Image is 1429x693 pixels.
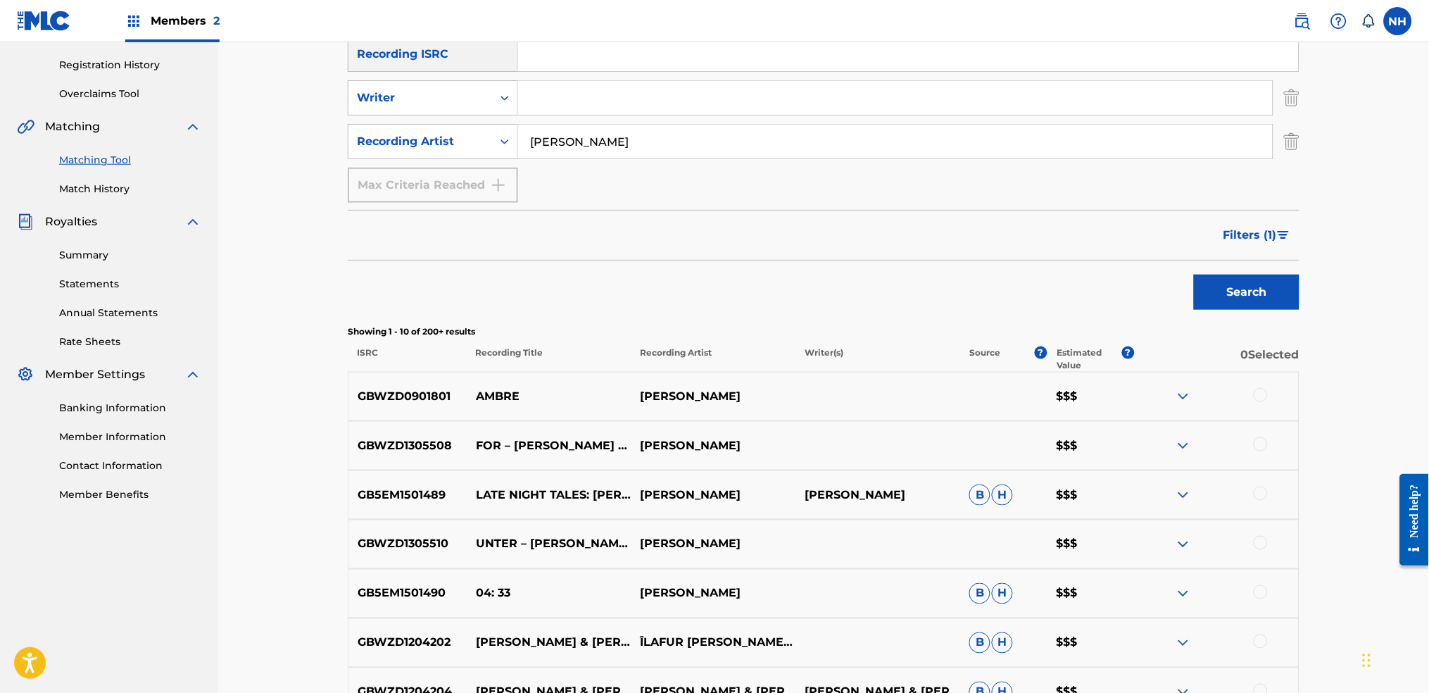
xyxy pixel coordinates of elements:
[631,635,795,651] p: ÎLAFUR [PERSON_NAME] & [PERSON_NAME]
[631,346,795,372] p: Recording Artist
[17,118,34,135] img: Matching
[348,635,467,651] p: GBWZD1204202
[151,13,220,29] span: Members
[1359,625,1429,693] iframe: Chat Widget
[1194,275,1299,310] button: Search
[348,585,467,602] p: GB5EM1501490
[184,213,201,230] img: expand
[969,485,990,506] span: B
[59,430,201,444] a: Member Information
[184,118,201,135] img: expand
[125,13,142,30] img: Top Rightsholders
[348,487,467,504] p: GB5EM1501489
[1325,7,1353,35] div: Help
[1047,536,1135,553] p: $$$
[992,632,1013,654] span: H
[969,583,990,604] span: B
[59,248,201,263] a: Summary
[1215,218,1299,253] button: Filters (1)
[1175,388,1192,405] img: expand
[467,437,631,454] p: FOR – [PERSON_NAME] – TOILET BRUSHES – MORE
[1047,585,1135,602] p: $$$
[357,89,484,106] div: Writer
[1035,346,1047,359] span: ?
[1047,487,1135,504] p: $$$
[1175,585,1192,602] img: expand
[631,487,795,504] p: [PERSON_NAME]
[59,182,201,196] a: Match History
[631,388,795,405] p: [PERSON_NAME]
[795,346,960,372] p: Writer(s)
[17,366,34,383] img: Member Settings
[1363,639,1371,682] div: Drag
[969,632,990,654] span: B
[59,487,201,502] a: Member Benefits
[348,536,467,553] p: GBWZD1305510
[1175,437,1192,454] img: expand
[1284,80,1299,115] img: Delete Criterion
[1047,635,1135,651] p: $$$
[1175,487,1192,504] img: expand
[1047,437,1135,454] p: $$$
[467,487,631,504] p: LATE NIGHT TALES: [PERSON_NAME]
[992,485,1013,506] span: H
[1223,227,1277,244] span: Filters ( 1 )
[1047,388,1135,405] p: $$$
[467,536,631,553] p: UNTER – [PERSON_NAME] – AMBRE
[1294,13,1311,30] img: search
[59,401,201,416] a: Banking Information
[357,133,484,150] div: Recording Artist
[45,366,145,383] span: Member Settings
[213,14,220,27] span: 2
[17,11,71,31] img: MLC Logo
[59,277,201,292] a: Statements
[1384,7,1412,35] div: User Menu
[45,118,100,135] span: Matching
[17,213,34,230] img: Royalties
[59,58,201,73] a: Registration History
[970,346,1001,372] p: Source
[631,536,795,553] p: [PERSON_NAME]
[1175,635,1192,651] img: expand
[467,585,631,602] p: 04: 33
[1330,13,1347,30] img: help
[631,437,795,454] p: [PERSON_NAME]
[59,306,201,320] a: Annual Statements
[59,153,201,168] a: Matching Tool
[45,213,97,230] span: Royalties
[1361,14,1376,28] div: Notifications
[1175,536,1192,553] img: expand
[1284,124,1299,159] img: Delete Criterion
[795,487,960,504] p: [PERSON_NAME]
[348,325,1299,338] p: Showing 1 - 10 of 200+ results
[348,346,466,372] p: ISRC
[467,388,631,405] p: AMBRE
[467,635,631,651] p: [PERSON_NAME] & [PERSON_NAME] - A2
[348,437,467,454] p: GBWZD1305508
[348,388,467,405] p: GBWZD0901801
[992,583,1013,604] span: H
[184,366,201,383] img: expand
[1288,7,1316,35] a: Public Search
[1278,231,1290,239] img: filter
[59,335,201,349] a: Rate Sheets
[466,346,631,372] p: Recording Title
[1057,346,1121,372] p: Estimated Value
[1122,346,1135,359] span: ?
[631,585,795,602] p: [PERSON_NAME]
[59,458,201,473] a: Contact Information
[1390,463,1429,577] iframe: Resource Center
[59,87,201,101] a: Overclaims Tool
[1135,346,1299,372] p: 0 Selected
